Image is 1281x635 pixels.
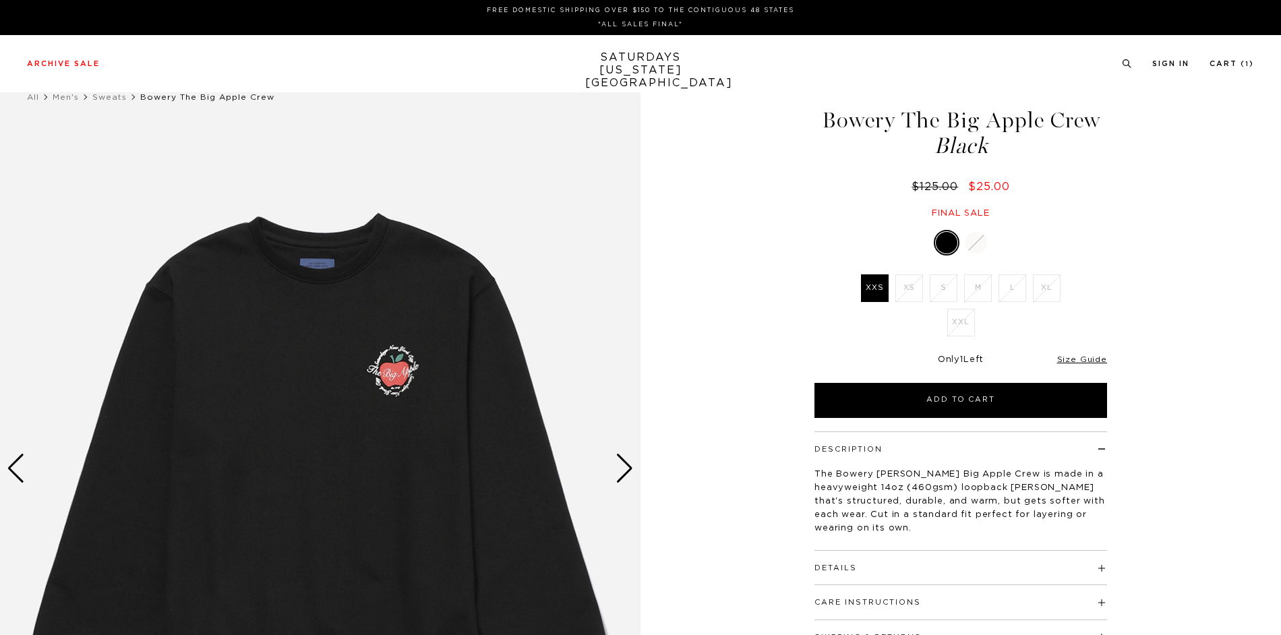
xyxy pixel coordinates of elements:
[1210,60,1254,67] a: Cart (1)
[7,454,25,483] div: Previous slide
[812,109,1109,157] h1: Bowery The Big Apple Crew
[53,93,79,101] a: Men's
[912,181,963,192] del: $125.00
[814,446,883,453] button: Description
[814,355,1107,366] div: Only Left
[27,93,39,101] a: All
[968,181,1010,192] span: $25.00
[814,468,1107,535] p: The Bowery [PERSON_NAME] Big Apple Crew is made in a heavyweight 14oz (460gsm) loopback [PERSON_N...
[960,355,963,364] span: 1
[1057,355,1107,363] a: Size Guide
[27,60,100,67] a: Archive Sale
[814,564,857,572] button: Details
[616,454,634,483] div: Next slide
[861,274,889,302] label: XXS
[812,208,1109,219] div: Final sale
[140,93,274,101] span: Bowery The Big Apple Crew
[1152,60,1189,67] a: Sign In
[585,51,696,90] a: SATURDAYS[US_STATE][GEOGRAPHIC_DATA]
[814,599,921,606] button: Care Instructions
[812,135,1109,157] span: Black
[32,20,1249,30] p: *ALL SALES FINAL*
[1245,61,1249,67] small: 1
[92,93,127,101] a: Sweats
[814,383,1107,418] button: Add to Cart
[32,5,1249,16] p: FREE DOMESTIC SHIPPING OVER $150 TO THE CONTIGUOUS 48 STATES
